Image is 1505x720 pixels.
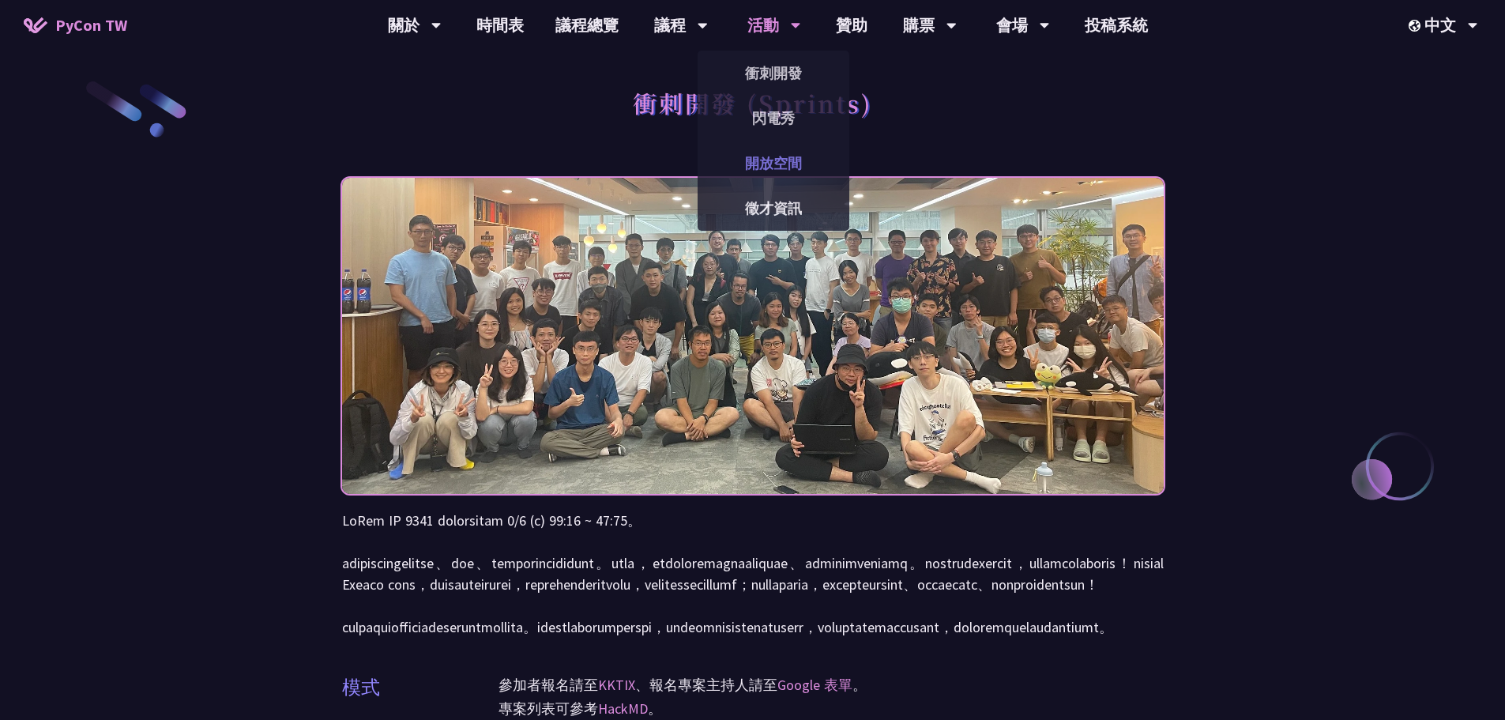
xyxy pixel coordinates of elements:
p: LoRem IP 9341 dolorsitam 0/6 (c) 99:16 ~ 47:75。 adipiscingelitse、doe、temporincididunt。utla，etdolo... [342,510,1164,638]
a: PyCon TW [8,6,143,45]
p: 模式 [342,673,380,702]
a: 衝刺開發 [698,55,849,92]
a: 閃電秀 [698,100,849,137]
a: KKTIX [598,676,635,694]
h1: 衝刺開發 (Sprints) [633,79,873,126]
a: 徵才資訊 [698,190,849,227]
a: Google 表單 [777,676,852,694]
img: Photo of PyCon Taiwan Sprints [342,135,1164,537]
img: Home icon of PyCon TW 2025 [24,17,47,33]
span: PyCon TW [55,13,127,37]
p: 參加者報名請至 、報名專案主持人請至 。 [499,673,1164,697]
a: 開放空間 [698,145,849,182]
a: HackMD [598,699,648,718]
img: Locale Icon [1409,20,1424,32]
